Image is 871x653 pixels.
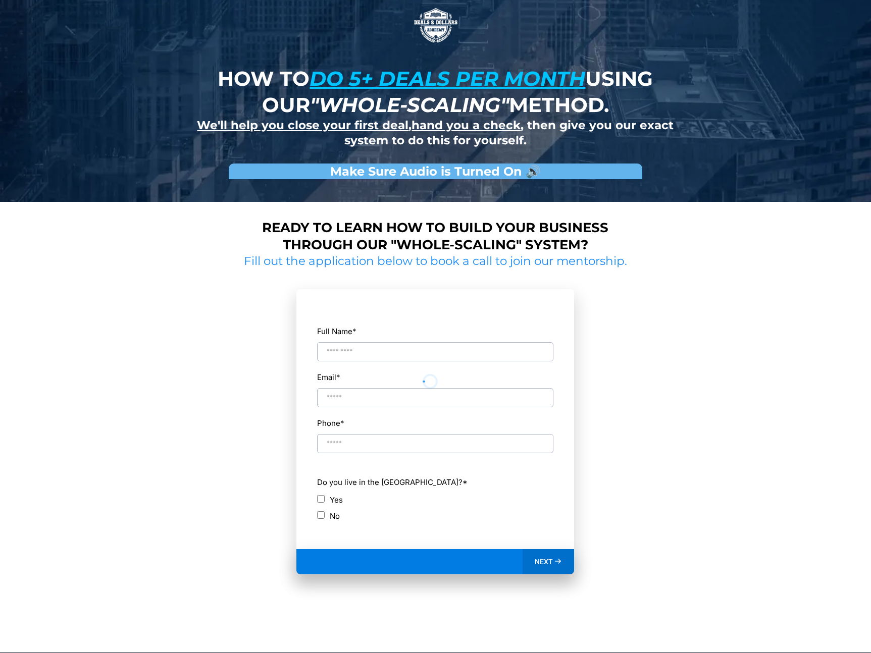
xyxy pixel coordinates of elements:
label: No [330,509,340,523]
strong: Ready to learn how to build your business through our "whole-scaling" system? [262,220,608,253]
strong: Make Sure Audio is Turned On 🔊 [330,164,541,179]
u: We'll help you close your first deal [197,118,408,132]
label: Yes [330,493,343,507]
label: Do you live in the [GEOGRAPHIC_DATA]? [317,475,553,489]
span: NEXT [535,557,553,566]
u: hand you a check [412,118,521,132]
label: Email [317,370,340,384]
strong: , , then give you our exact system to do this for yourself. [197,118,674,147]
strong: How to using our method. [218,66,653,117]
u: do 5+ deals per month [310,66,585,91]
h2: Fill out the application below to book a call to join our mentorship. [240,254,631,269]
label: Phone [317,416,553,430]
label: Full Name [317,324,553,338]
em: "whole-scaling" [310,92,509,117]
